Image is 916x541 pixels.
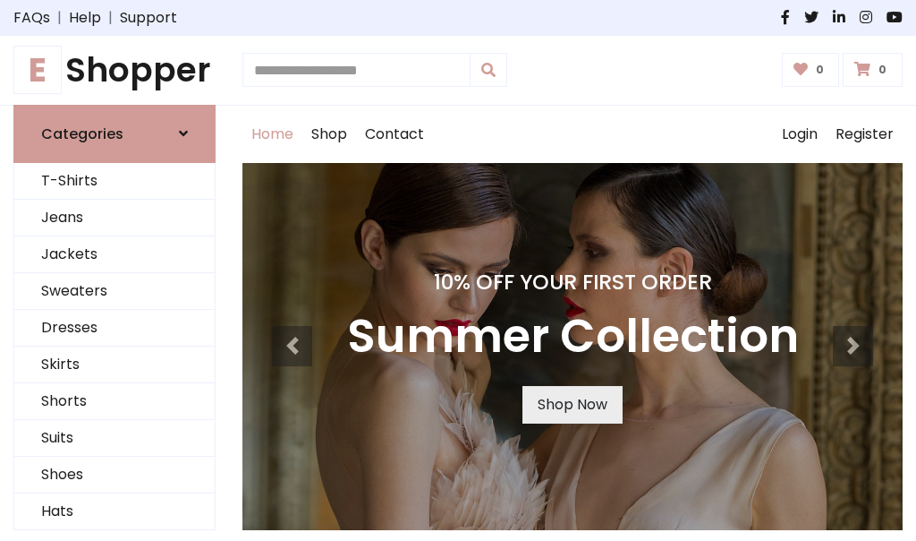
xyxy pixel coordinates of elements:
[356,106,433,163] a: Contact
[811,62,828,78] span: 0
[14,200,215,236] a: Jeans
[13,7,50,29] a: FAQs
[302,106,356,163] a: Shop
[522,386,623,424] a: Shop Now
[14,163,215,200] a: T-Shirts
[14,383,215,420] a: Shorts
[827,106,903,163] a: Register
[773,106,827,163] a: Login
[14,420,215,457] a: Suits
[242,106,302,163] a: Home
[14,310,215,347] a: Dresses
[50,7,69,29] span: |
[13,50,216,90] a: EShopper
[843,53,903,87] a: 0
[13,50,216,90] h1: Shopper
[14,347,215,383] a: Skirts
[120,7,177,29] a: Support
[874,62,891,78] span: 0
[14,457,215,494] a: Shoes
[14,236,215,273] a: Jackets
[41,125,123,142] h6: Categories
[101,7,120,29] span: |
[13,46,62,94] span: E
[14,494,215,530] a: Hats
[347,309,799,365] h3: Summer Collection
[782,53,840,87] a: 0
[69,7,101,29] a: Help
[347,270,799,295] h4: 10% Off Your First Order
[13,105,216,163] a: Categories
[14,273,215,310] a: Sweaters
